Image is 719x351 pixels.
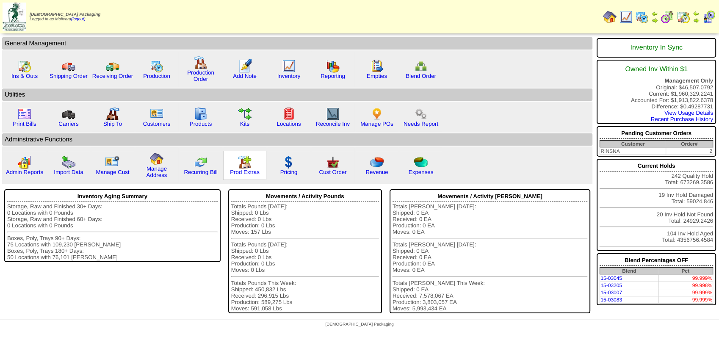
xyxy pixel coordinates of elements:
img: arrowright.gif [651,17,658,24]
a: Production [143,73,170,79]
img: reconcile.gif [194,155,207,169]
td: Utilities [2,88,592,101]
img: invoice2.gif [18,107,31,121]
div: 242 Quality Hold Total: 673269.3586 19 Inv Hold Damaged Total: 59024.846 20 Inv Hold Not Found To... [597,159,716,251]
a: Cust Order [319,169,346,175]
a: Print Bills [13,121,36,127]
td: 2 [666,148,713,155]
a: Reporting [321,73,345,79]
td: General Management [2,37,592,50]
div: Movements / Activity [PERSON_NAME] [393,191,587,202]
a: Manage Cust [96,169,129,175]
div: Current Holds [600,160,713,171]
a: Manage Address [147,166,167,178]
td: 99.999% [658,289,713,296]
img: calendarblend.gif [661,10,674,24]
img: calendarinout.gif [677,10,690,24]
td: Adminstrative Functions [2,133,592,146]
a: Recurring Bill [184,169,217,175]
a: Revenue [365,169,388,175]
div: Blend Percentages OFF [600,255,713,266]
div: Totals Pounds [DATE]: Shipped: 0 Lbs Received: 0 Lbs Production: 0 Lbs Moves: 157 Lbs Totals Poun... [231,203,379,312]
img: import.gif [62,155,75,169]
img: zoroco-logo-small.webp [3,3,26,31]
a: Expenses [409,169,434,175]
a: Needs Report [404,121,438,127]
img: po.png [370,107,384,121]
img: home.gif [150,152,163,166]
span: Logged in as Molivera [30,12,100,22]
img: calendarprod.gif [150,59,163,73]
td: RINSNA [600,148,666,155]
img: cust_order.png [326,155,340,169]
img: truck2.gif [106,59,119,73]
img: workorder.gif [370,59,384,73]
img: graph2.png [18,155,31,169]
span: [DEMOGRAPHIC_DATA] Packaging [30,12,100,17]
img: managecust.png [105,155,121,169]
img: pie_chart2.png [414,155,428,169]
th: Pct [658,268,713,275]
img: factory2.gif [106,107,119,121]
a: Prod Extras [230,169,260,175]
a: Production Order [187,69,214,82]
a: 15-03083 [600,297,622,303]
img: graph.gif [326,59,340,73]
a: Import Data [54,169,83,175]
span: [DEMOGRAPHIC_DATA] Packaging [325,322,393,327]
img: calendarcustomer.gif [702,10,716,24]
a: View Usage Details [664,110,713,116]
div: Pending Customer Orders [600,128,713,139]
td: 99.999% [658,296,713,304]
div: Inventory In Sync [600,40,713,56]
img: orders.gif [238,59,252,73]
img: prodextras.gif [238,155,252,169]
img: arrowleft.gif [651,10,658,17]
div: Inventory Aging Summary [7,191,218,202]
a: Manage POs [360,121,393,127]
a: Empties [367,73,387,79]
img: workflow.gif [238,107,252,121]
div: Owned Inv Within $1 [600,61,713,77]
img: cabinet.gif [194,107,207,121]
div: Management Only [600,77,713,84]
div: Movements / Activity Pounds [231,191,379,202]
a: Blend Order [406,73,436,79]
a: Add Note [233,73,257,79]
a: (logout) [71,17,86,22]
img: pie_chart.png [370,155,384,169]
a: Shipping Order [50,73,88,79]
img: truck.gif [62,59,75,73]
a: Products [190,121,212,127]
th: Blend [600,268,658,275]
img: line_graph.gif [619,10,633,24]
a: 15-03205 [600,282,622,288]
th: Order# [666,141,713,148]
a: Inventory [277,73,301,79]
a: Ship To [103,121,122,127]
img: line_graph2.gif [326,107,340,121]
img: home.gif [603,10,617,24]
div: Storage, Raw and Finished 30+ Days: 0 Locations with 0 Pounds Storage, Raw and Finished 60+ Days:... [7,203,218,260]
a: Admin Reports [6,169,43,175]
img: factory.gif [194,56,207,69]
img: dollar.gif [282,155,296,169]
th: Customer [600,141,666,148]
img: truck3.gif [62,107,75,121]
a: Customers [143,121,170,127]
a: Locations [277,121,301,127]
a: Carriers [58,121,78,127]
img: arrowleft.gif [693,10,700,17]
img: network.png [414,59,428,73]
a: Kits [240,121,249,127]
td: 99.998% [658,282,713,289]
div: Original: $46,507.0792 Current: $1,960,329.2241 Accounted For: $1,913,822.6378 Difference: $0.492... [597,60,716,124]
a: Reconcile Inv [316,121,350,127]
img: customers.gif [150,107,163,121]
img: workflow.png [414,107,428,121]
a: 15-03007 [600,290,622,296]
a: Ins & Outs [11,73,38,79]
a: Receiving Order [92,73,133,79]
img: calendarprod.gif [635,10,649,24]
td: 99.999% [658,275,713,282]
